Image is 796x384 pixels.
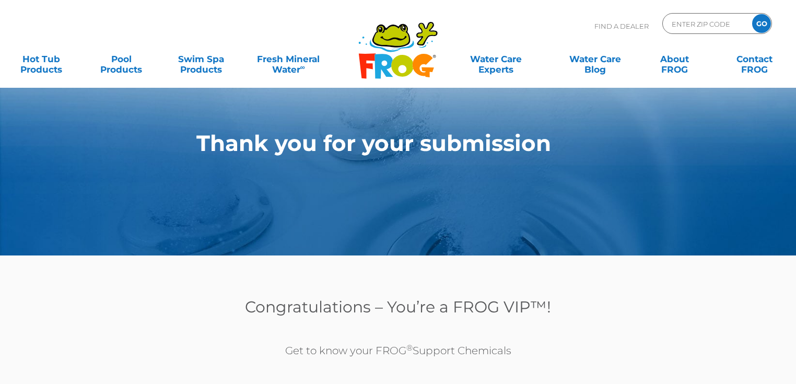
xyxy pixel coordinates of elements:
[723,49,786,69] a: ContactFROG
[300,63,305,71] sup: ∞
[594,13,649,39] p: Find A Dealer
[137,298,659,316] h3: Congratulations – You’re a FROG VIP™!
[250,49,327,69] a: Fresh MineralWater∞
[10,49,73,69] a: Hot TubProducts
[644,49,706,69] a: AboutFROG
[671,16,741,31] input: Zip Code Form
[90,49,153,69] a: PoolProducts
[446,49,546,69] a: Water CareExperts
[564,49,626,69] a: Water CareBlog
[752,14,771,33] input: GO
[137,342,659,359] p: Get to know your FROG Support Chemicals
[406,343,413,353] sup: ®
[92,131,655,156] h1: Thank you for your submission
[170,49,232,69] a: Swim SpaProducts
